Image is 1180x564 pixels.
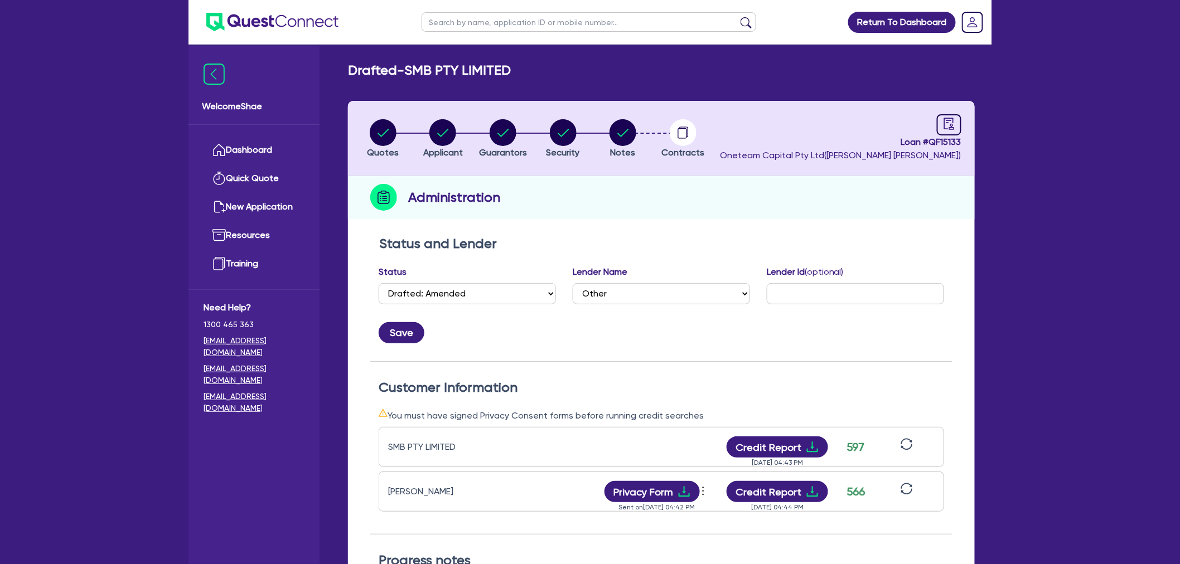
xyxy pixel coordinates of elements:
[408,187,500,207] h2: Administration
[204,136,304,164] a: Dashboard
[422,12,756,32] input: Search by name, application ID or mobile number...
[423,147,463,158] span: Applicant
[204,64,225,85] img: icon-menu-close
[367,147,399,158] span: Quotes
[370,184,397,211] img: step-icon
[204,319,304,330] span: 1300 465 363
[478,119,528,160] button: Guarantors
[348,62,511,79] h2: Drafted - SMB PTY LIMITED
[611,147,636,158] span: Notes
[204,193,304,221] a: New Application
[379,322,424,343] button: Save
[573,265,627,279] label: Lender Name
[897,437,916,457] button: sync
[842,439,870,455] div: 597
[806,485,819,498] span: download
[212,257,226,270] img: training
[678,485,691,498] span: download
[379,236,944,252] h2: Status and Lender
[937,114,961,135] a: audit
[204,164,304,193] a: Quick Quote
[727,481,829,502] button: Credit Reportdownload
[720,150,961,161] span: Oneteam Capital Pty Ltd ( [PERSON_NAME] [PERSON_NAME] )
[547,147,580,158] span: Security
[423,119,463,160] button: Applicant
[204,301,304,314] span: Need Help?
[212,200,226,213] img: new-application
[388,485,528,498] div: [PERSON_NAME]
[388,440,528,454] div: SMB PTY LIMITED
[379,380,944,396] h2: Customer Information
[901,483,913,495] span: sync
[958,8,987,37] a: Dropdown toggle
[366,119,399,160] button: Quotes
[609,119,637,160] button: Notes
[379,409,388,417] span: warning
[479,147,527,158] span: Guarantors
[204,363,304,386] a: [EMAIL_ADDRESS][DOMAIN_NAME]
[661,147,704,158] span: Contracts
[698,483,709,499] span: more
[204,391,304,414] a: [EMAIL_ADDRESS][DOMAIN_NAME]
[379,409,944,422] div: You must have signed Privacy Consent forms before running credit searches
[720,135,961,149] span: Loan # QF15133
[943,118,955,130] span: audit
[212,228,226,242] img: resources
[546,119,581,160] button: Security
[901,438,913,450] span: sync
[604,481,700,502] button: Privacy Formdownload
[805,266,844,277] span: (optional)
[848,12,956,33] a: Return To Dashboard
[700,482,709,501] button: Dropdown toggle
[204,250,304,278] a: Training
[806,440,819,454] span: download
[202,100,306,113] span: Welcome Shae
[897,482,916,502] button: sync
[379,265,407,279] label: Status
[204,221,304,250] a: Resources
[204,335,304,358] a: [EMAIL_ADDRESS][DOMAIN_NAME]
[842,483,870,500] div: 566
[206,13,338,31] img: quest-connect-logo-blue
[212,172,226,185] img: quick-quote
[661,119,705,160] button: Contracts
[727,436,829,458] button: Credit Reportdownload
[767,265,844,279] label: Lender Id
